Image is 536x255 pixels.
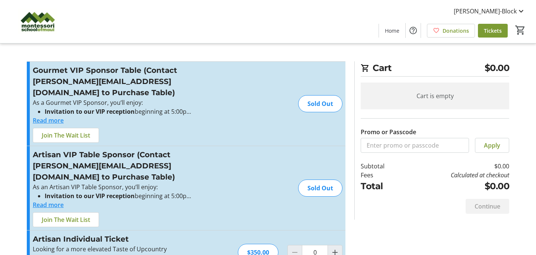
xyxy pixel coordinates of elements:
[484,141,500,150] span: Apply
[361,83,509,109] div: Cart is empty
[361,61,509,77] h2: Cart
[33,149,195,183] h3: Artisan VIP Table Sponsor (Contact [PERSON_NAME][EMAIL_ADDRESS][DOMAIN_NAME] to Purchase Table)
[45,107,195,116] li: beginning at 5:00pm
[485,61,510,75] span: $0.00
[298,180,342,197] div: Sold Out
[33,212,99,227] button: Join The Wait List
[4,3,71,40] img: Montessori School of Maui's Logo
[45,191,195,200] li: beginning at 5:00pm
[33,116,64,125] button: Read more
[404,171,509,180] td: Calculated at checkout
[33,65,195,98] h3: Gourmet VIP Sponsor Table (Contact [PERSON_NAME][EMAIL_ADDRESS][DOMAIN_NAME] to Purchase Table)
[361,171,404,180] td: Fees
[427,24,475,38] a: Donations
[478,24,508,38] a: Tickets
[514,23,527,37] button: Cart
[361,127,416,136] label: Promo or Passcode
[404,180,509,193] td: $0.00
[484,27,502,35] span: Tickets
[42,131,90,140] span: Join The Wait List
[448,5,532,17] button: [PERSON_NAME]-Block
[33,183,195,191] p: As an Artisan VIP Table Sponsor, you’ll enjoy:
[454,7,517,16] span: [PERSON_NAME]-Block
[406,23,421,38] button: Help
[33,128,99,143] button: Join The Wait List
[443,27,469,35] span: Donations
[33,200,64,209] button: Read more
[33,233,195,245] h3: Artisan Individual Ticket
[361,162,404,171] td: Subtotal
[45,107,135,116] strong: Invitation to our VIP reception
[33,98,195,107] p: As a Gourmet VIP Sponsor, you’ll enjoy:
[42,215,90,224] span: Join The Wait List
[361,138,469,153] input: Enter promo or passcode
[404,162,509,171] td: $0.00
[45,192,135,200] strong: Invitation to our VIP reception
[379,24,405,38] a: Home
[298,95,342,112] div: Sold Out
[385,27,399,35] span: Home
[475,138,509,153] button: Apply
[361,180,404,193] td: Total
